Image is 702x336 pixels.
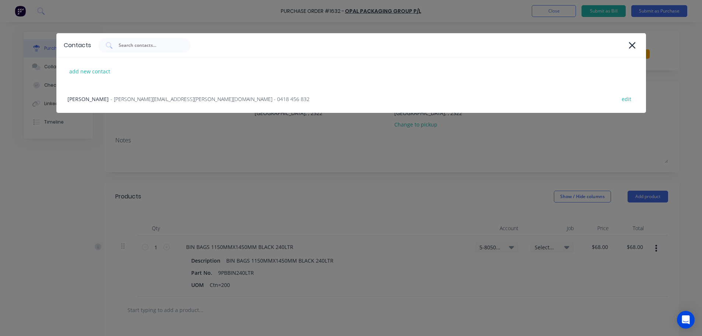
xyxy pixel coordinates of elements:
[118,42,179,49] input: Search contacts...
[66,66,114,77] div: add new contact
[56,85,646,113] div: [PERSON_NAME]
[618,93,635,105] div: edit
[677,311,695,329] div: Open Intercom Messenger
[64,41,91,50] div: Contacts
[111,95,310,103] span: - [PERSON_NAME][EMAIL_ADDRESS][PERSON_NAME][DOMAIN_NAME] - 0418 456 832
